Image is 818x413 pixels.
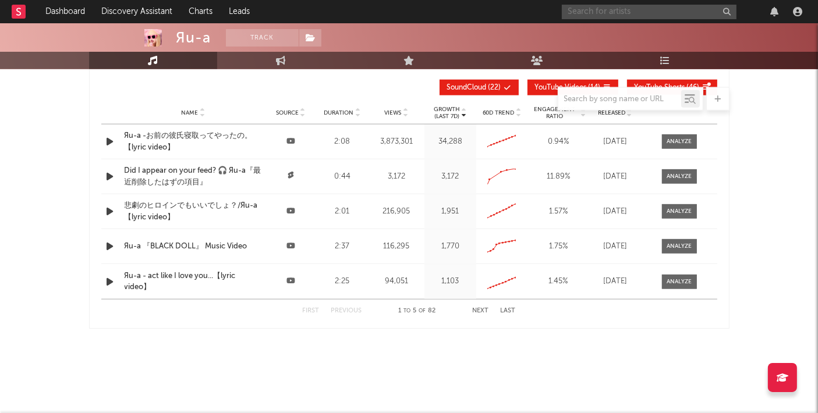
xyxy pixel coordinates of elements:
[427,206,473,218] div: 1,951
[427,241,473,252] div: 1,770
[598,109,625,116] span: Released
[535,84,587,91] span: YouTube Videos
[558,95,681,104] input: Search by song name or URL
[531,206,586,218] div: 1.57 %
[181,109,198,116] span: Name
[303,308,320,314] button: First
[371,241,422,252] div: 116,295
[125,241,262,252] a: Яu-a 『BLACK DOLL』 Music Video
[125,270,262,293] a: Яu-a - act like I love you...【lyric video】
[501,308,516,314] button: Last
[434,113,460,120] p: (Last 7d)
[320,241,366,252] div: 2:37
[384,109,401,116] span: Views
[635,84,685,91] span: YouTube Shorts
[483,109,515,116] span: 60D Trend
[324,109,353,116] span: Duration
[531,171,586,183] div: 11.89 %
[447,84,487,91] span: SoundCloud
[535,84,601,91] span: ( 14 )
[531,241,586,252] div: 1.75 %
[592,241,639,252] div: [DATE]
[320,206,366,218] div: 2:01
[531,106,579,120] span: Engagement Ratio
[371,136,422,148] div: 3,873,301
[226,29,299,47] button: Track
[320,136,366,148] div: 2:08
[419,308,426,314] span: of
[385,304,449,318] div: 1 5 82
[371,206,422,218] div: 216,905
[531,276,586,287] div: 1.45 %
[427,171,473,183] div: 3,172
[320,276,366,287] div: 2:25
[592,136,639,148] div: [DATE]
[592,206,639,218] div: [DATE]
[562,5,736,19] input: Search for artists
[371,171,422,183] div: 3,172
[592,276,639,287] div: [DATE]
[592,171,639,183] div: [DATE]
[371,276,422,287] div: 94,051
[427,276,473,287] div: 1,103
[125,130,262,153] a: Яu-a -お前の彼氏寝取ってやったの。【lyric video】
[440,80,519,95] button: SoundCloud(22)
[176,29,211,47] div: Яu-a
[635,84,700,91] span: ( 46 )
[447,84,501,91] span: ( 22 )
[473,308,489,314] button: Next
[427,136,473,148] div: 34,288
[276,109,299,116] span: Source
[627,80,717,95] button: YouTube Shorts(46)
[320,171,366,183] div: 0:44
[125,165,262,188] a: Did I appear on your feed? 🎧 Яu-a『最近削除したはずの項目』
[531,136,586,148] div: 0.94 %
[404,308,411,314] span: to
[527,80,618,95] button: YouTube Videos(14)
[125,200,262,223] a: 悲劇のヒロインでもいいでしょ？/Яu-a 【lyric video】
[331,308,362,314] button: Previous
